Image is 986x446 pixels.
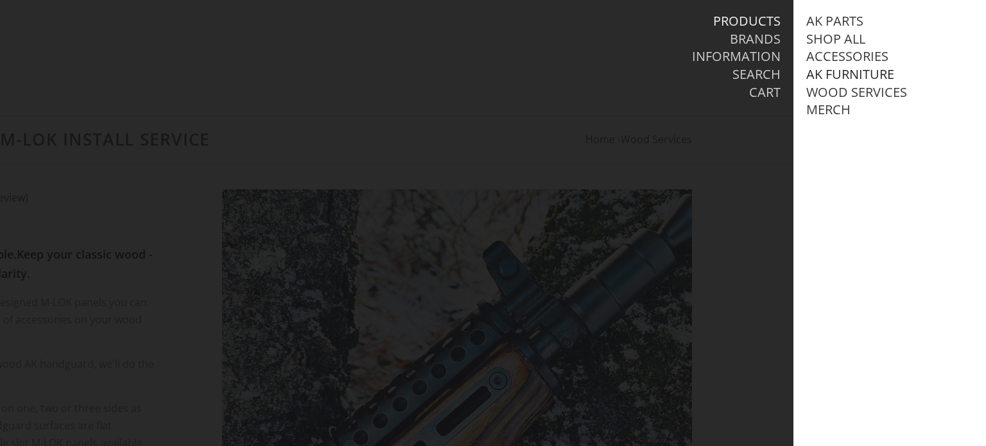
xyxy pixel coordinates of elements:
a: Brands [730,31,781,47]
a: AK Parts [806,13,863,30]
a: Shop All [806,31,865,47]
a: Accessories [806,48,888,65]
a: Wood Services [806,84,907,101]
a: AK Furniture [806,66,894,83]
a: Search [732,66,781,83]
a: Products [713,13,781,30]
a: Information [692,48,781,65]
a: Cart [749,84,781,101]
a: Merch [806,101,851,118]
